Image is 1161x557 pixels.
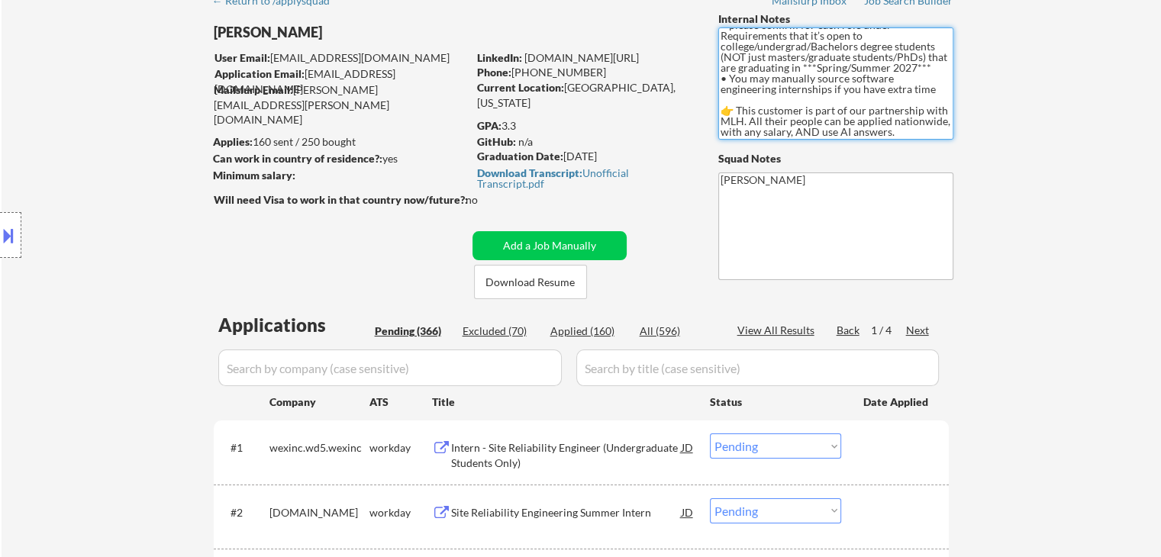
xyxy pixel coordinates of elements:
div: Pending (366) [375,324,451,339]
strong: Graduation Date: [477,150,563,163]
div: View All Results [737,323,819,338]
div: yes [213,151,463,166]
div: Back [837,323,861,338]
div: [PERSON_NAME][EMAIL_ADDRESS][PERSON_NAME][DOMAIN_NAME] [214,82,467,127]
strong: Current Location: [477,81,564,94]
div: no [466,192,509,208]
div: 160 sent / 250 bought [213,134,467,150]
button: Add a Job Manually [472,231,627,260]
a: [DOMAIN_NAME][URL] [524,51,639,64]
div: wexinc.wd5.wexinc [269,440,369,456]
div: JD [680,433,695,461]
div: Unofficial Transcript.pdf [477,168,689,189]
div: Next [906,323,930,338]
strong: Mailslurp Email: [214,83,293,96]
div: [DOMAIN_NAME] [269,505,369,520]
div: Internal Notes [718,11,953,27]
div: 1 / 4 [871,323,906,338]
input: Search by title (case sensitive) [576,349,939,386]
div: [PHONE_NUMBER] [477,65,693,80]
div: JD [680,498,695,526]
div: [EMAIL_ADDRESS][DOMAIN_NAME] [214,50,467,66]
div: Intern - Site Reliability Engineer (Undergraduate Students Only) [451,440,682,470]
div: Company [269,394,369,410]
button: Download Resume [474,265,587,299]
div: [EMAIL_ADDRESS][DOMAIN_NAME] [214,66,467,96]
strong: Will need Visa to work in that country now/future?: [214,193,468,206]
strong: Application Email: [214,67,305,80]
a: n/a [518,135,533,148]
div: Applications [218,316,369,334]
div: Date Applied [863,394,930,410]
div: All (596) [640,324,716,339]
div: Title [432,394,695,410]
div: [PERSON_NAME] [214,23,527,42]
strong: GitHub: [477,135,516,148]
strong: User Email: [214,51,270,64]
div: 3.3 [477,118,695,134]
input: Search by company (case sensitive) [218,349,562,386]
div: Status [710,388,841,415]
div: Squad Notes [718,151,953,166]
a: Download Transcript:Unofficial Transcript.pdf [477,167,689,189]
strong: LinkedIn: [477,51,522,64]
strong: Can work in country of residence?: [213,152,382,165]
div: [GEOGRAPHIC_DATA], [US_STATE] [477,80,693,110]
div: [DATE] [477,149,693,164]
div: Site Reliability Engineering Summer Intern [451,505,682,520]
div: workday [369,440,432,456]
div: Excluded (70) [463,324,539,339]
div: ATS [369,394,432,410]
strong: Phone: [477,66,511,79]
div: #2 [231,505,257,520]
div: #1 [231,440,257,456]
div: Applied (160) [550,324,627,339]
strong: Download Transcript: [477,166,582,179]
div: workday [369,505,432,520]
strong: GPA: [477,119,501,132]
